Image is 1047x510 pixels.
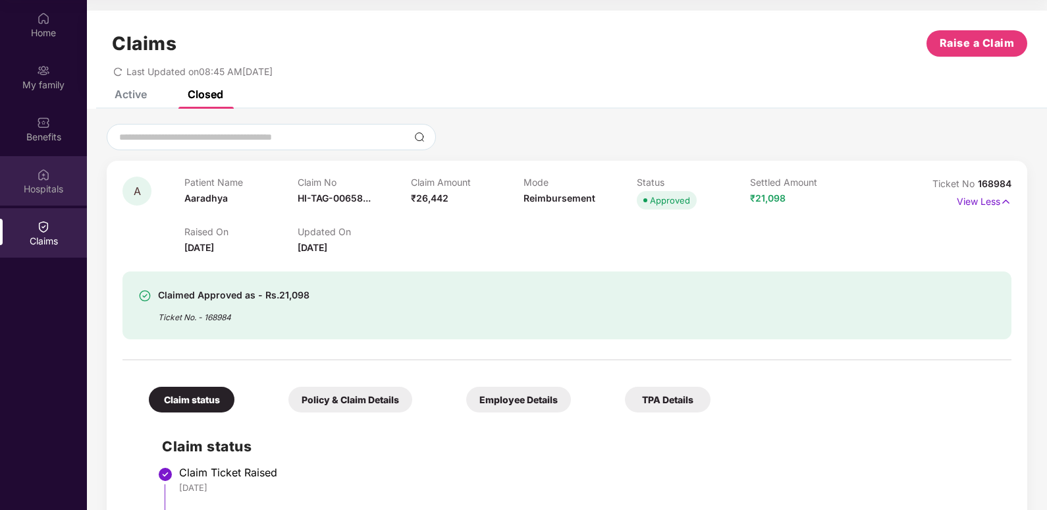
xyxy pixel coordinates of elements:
span: [DATE] [298,242,327,253]
button: Raise a Claim [926,30,1027,57]
div: Active [115,88,147,101]
img: svg+xml;base64,PHN2ZyB4bWxucz0iaHR0cDovL3d3dy53My5vcmcvMjAwMC9zdmciIHdpZHRoPSIxNyIgaGVpZ2h0PSIxNy... [1000,194,1011,209]
span: 168984 [978,178,1011,189]
div: TPA Details [625,387,711,412]
img: svg+xml;base64,PHN2ZyBpZD0iU2VhcmNoLTMyeDMyIiB4bWxucz0iaHR0cDovL3d3dy53My5vcmcvMjAwMC9zdmciIHdpZH... [414,132,425,142]
p: Raised On [184,226,298,237]
img: svg+xml;base64,PHN2ZyBpZD0iSG9tZSIgeG1sbnM9Imh0dHA6Ly93d3cudzMub3JnLzIwMDAvc3ZnIiB3aWR0aD0iMjAiIG... [37,12,50,25]
div: Policy & Claim Details [288,387,412,412]
span: Reimbursement [523,192,595,204]
div: Closed [188,88,223,101]
img: svg+xml;base64,PHN2ZyBpZD0iQmVuZWZpdHMiIHhtbG5zPSJodHRwOi8vd3d3LnczLm9yZy8yMDAwL3N2ZyIgd2lkdGg9Ij... [37,116,50,129]
p: Updated On [298,226,411,237]
img: svg+xml;base64,PHN2ZyBpZD0iU3VjY2Vzcy0zMngzMiIgeG1sbnM9Imh0dHA6Ly93d3cudzMub3JnLzIwMDAvc3ZnIiB3aW... [138,289,151,302]
span: A [134,186,141,197]
span: ₹21,098 [750,192,786,204]
p: Mode [523,177,637,188]
div: Claimed Approved as - Rs.21,098 [158,287,309,303]
p: Claim No [298,177,411,188]
span: [DATE] [184,242,214,253]
div: Employee Details [466,387,571,412]
img: svg+xml;base64,PHN2ZyBpZD0iQ2xhaW0iIHhtbG5zPSJodHRwOi8vd3d3LnczLm9yZy8yMDAwL3N2ZyIgd2lkdGg9IjIwIi... [37,220,50,233]
img: svg+xml;base64,PHN2ZyB3aWR0aD0iMjAiIGhlaWdodD0iMjAiIHZpZXdCb3g9IjAgMCAyMCAyMCIgZmlsbD0ibm9uZSIgeG... [37,64,50,77]
p: View Less [957,191,1011,209]
span: Ticket No [932,178,978,189]
span: ₹26,442 [411,192,448,204]
div: Ticket No. - 168984 [158,303,309,324]
p: Status [637,177,750,188]
img: svg+xml;base64,PHN2ZyBpZD0iSG9zcGl0YWxzIiB4bWxucz0iaHR0cDovL3d3dy53My5vcmcvMjAwMC9zdmciIHdpZHRoPS... [37,168,50,181]
div: Claim status [149,387,234,412]
span: HI-TAG-00658... [298,192,371,204]
div: Approved [650,194,690,207]
span: Raise a Claim [940,35,1015,51]
p: Patient Name [184,177,298,188]
div: Claim Ticket Raised [179,466,998,479]
div: [DATE] [179,482,998,494]
img: svg+xml;base64,PHN2ZyBpZD0iU3RlcC1Eb25lLTMyeDMyIiB4bWxucz0iaHR0cDovL3d3dy53My5vcmcvMjAwMC9zdmciIH... [157,467,173,482]
p: Settled Amount [750,177,863,188]
span: Last Updated on 08:45 AM[DATE] [126,66,273,77]
h1: Claims [112,32,176,55]
h2: Claim status [162,436,998,457]
p: Claim Amount [411,177,524,188]
span: Aaradhya [184,192,228,204]
span: redo [113,66,122,77]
